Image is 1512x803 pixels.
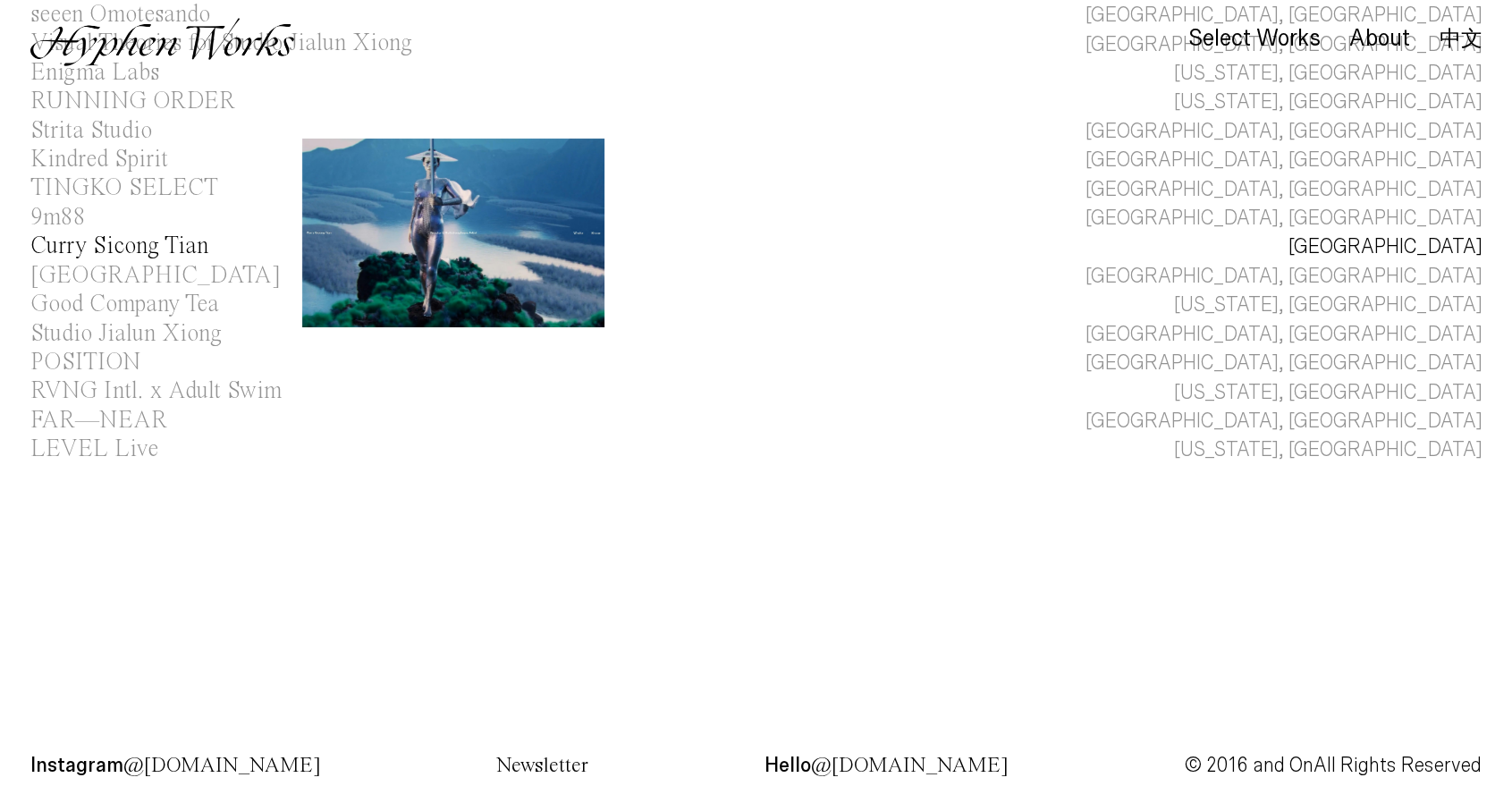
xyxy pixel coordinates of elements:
p: Instagram [30,757,321,775]
div: TINGKO SELECT [30,176,218,200]
img: Hyphen Works [30,18,294,66]
div: FAR—NEAR [30,409,167,433]
div: [GEOGRAPHIC_DATA], [GEOGRAPHIC_DATA] [1085,262,1482,291]
div: Kindred Spirit [30,148,168,172]
div: [GEOGRAPHIC_DATA], [GEOGRAPHIC_DATA] [1085,175,1482,204]
div: [GEOGRAPHIC_DATA], [GEOGRAPHIC_DATA] [1085,407,1482,435]
div: Studio Jialun Xiong [30,322,222,346]
a: About [1349,30,1410,49]
div: RVNG Intl. x Adult Swim [30,379,282,403]
div: [GEOGRAPHIC_DATA], [GEOGRAPHIC_DATA] [1085,117,1482,146]
div: LEVEL Live [30,437,158,461]
a: 中文 [1439,29,1482,48]
div: [GEOGRAPHIC_DATA] [30,264,281,288]
div: Good Company Tea [30,292,219,317]
div: [US_STATE], [GEOGRAPHIC_DATA] [1174,291,1482,319]
a: Select Works [1188,30,1321,49]
span: @[DOMAIN_NAME] [811,756,1009,777]
div: Enigma Labs [30,61,159,85]
div: Select Works [1188,26,1321,51]
p: © 2016 and On [1184,757,1482,774]
div: [GEOGRAPHIC_DATA], [GEOGRAPHIC_DATA] [1085,204,1482,232]
span: All Rights Reserved [1313,755,1482,776]
div: [GEOGRAPHIC_DATA], [GEOGRAPHIC_DATA] [1085,146,1482,174]
div: 9m88 [30,206,86,230]
div: [GEOGRAPHIC_DATA] [1288,232,1482,261]
span: Newsletter [496,756,588,777]
div: Curry Sicong Tian [30,234,208,258]
a: Newsletter [496,757,588,775]
div: [US_STATE], [GEOGRAPHIC_DATA] [1174,378,1482,407]
div: [GEOGRAPHIC_DATA], [GEOGRAPHIC_DATA] [1085,320,1482,349]
div: [GEOGRAPHIC_DATA], [GEOGRAPHIC_DATA] [1085,349,1482,377]
div: Strita Studio [30,119,152,143]
p: Hello [764,757,1009,775]
div: POSITION [30,351,140,375]
div: RUNNING ORDER [30,89,235,114]
div: [US_STATE], [GEOGRAPHIC_DATA] [1174,435,1482,464]
span: @[DOMAIN_NAME] [123,756,321,777]
div: About [1349,26,1410,51]
a: Hello@[DOMAIN_NAME] [764,757,1009,775]
div: [US_STATE], [GEOGRAPHIC_DATA] [1174,88,1482,116]
a: Instagram@[DOMAIN_NAME] [30,757,321,775]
